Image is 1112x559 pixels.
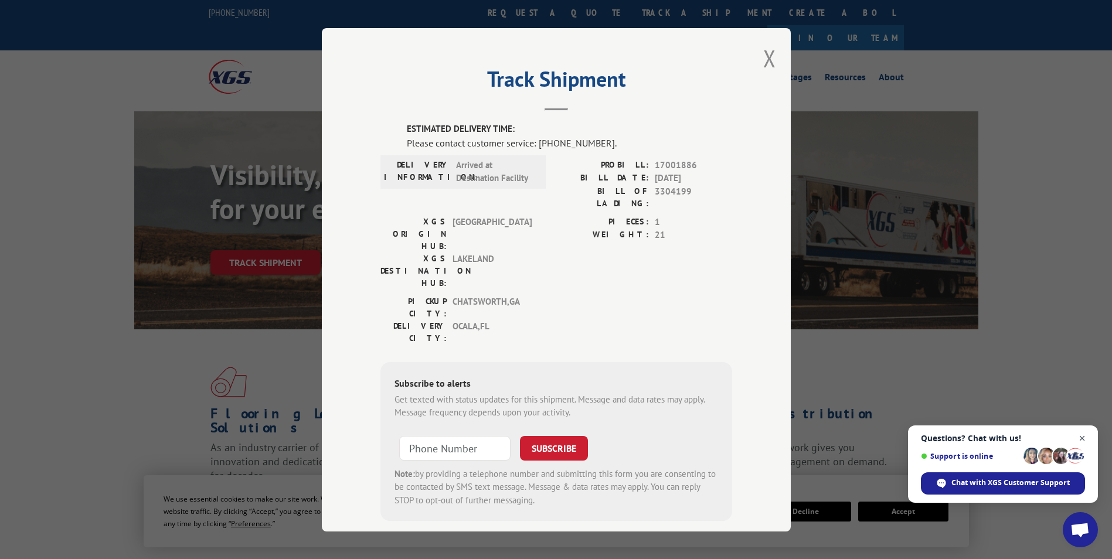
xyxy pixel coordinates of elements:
div: Subscribe to alerts [395,376,718,393]
button: Close modal [763,43,776,74]
span: [DATE] [655,172,732,185]
span: 21 [655,229,732,242]
div: Please contact customer service: [PHONE_NUMBER]. [407,135,732,149]
span: CHATSWORTH , GA [453,295,532,319]
span: 3304199 [655,185,732,209]
label: PIECES: [556,215,649,229]
label: DELIVERY INFORMATION: [384,158,450,185]
span: Arrived at Destination Facility [456,158,535,185]
input: Phone Number [399,435,511,460]
div: by providing a telephone number and submitting this form you are consenting to be contacted by SM... [395,467,718,507]
label: XGS ORIGIN HUB: [380,215,447,252]
label: BILL OF LADING: [556,185,649,209]
span: 17001886 [655,158,732,172]
span: Questions? Chat with us! [921,434,1085,443]
label: WEIGHT: [556,229,649,242]
span: Support is online [921,452,1019,461]
span: [GEOGRAPHIC_DATA] [453,215,532,252]
div: Open chat [1063,512,1098,547]
span: LAKELAND [453,252,532,289]
span: OCALA , FL [453,319,532,344]
label: PICKUP CITY: [380,295,447,319]
label: BILL DATE: [556,172,649,185]
strong: Note: [395,468,415,479]
button: SUBSCRIBE [520,435,588,460]
span: Chat with XGS Customer Support [951,478,1070,488]
h2: Track Shipment [380,71,732,93]
label: PROBILL: [556,158,649,172]
label: XGS DESTINATION HUB: [380,252,447,289]
span: 1 [655,215,732,229]
label: DELIVERY CITY: [380,319,447,344]
div: Get texted with status updates for this shipment. Message and data rates may apply. Message frequ... [395,393,718,419]
label: ESTIMATED DELIVERY TIME: [407,122,732,136]
span: Close chat [1075,431,1090,446]
div: Chat with XGS Customer Support [921,472,1085,495]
